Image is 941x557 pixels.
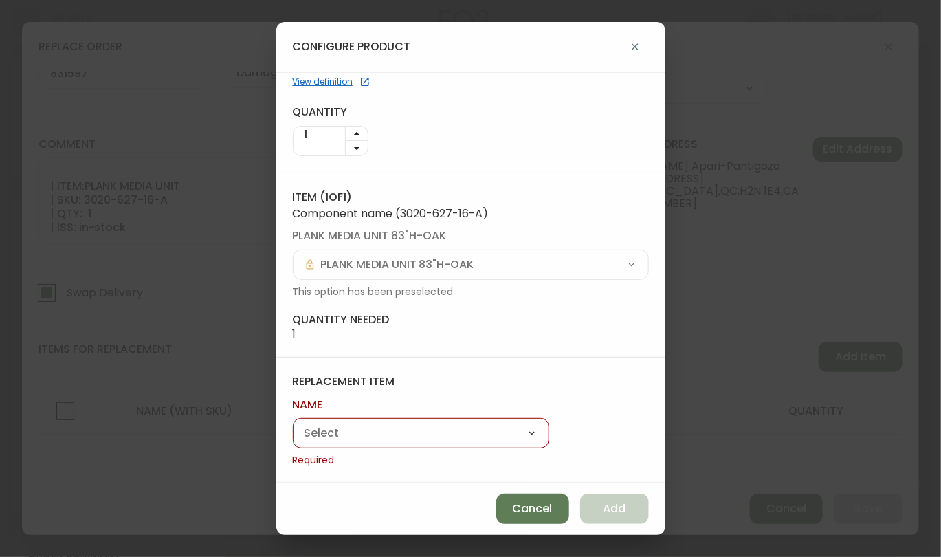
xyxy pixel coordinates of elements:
[293,76,353,88] div: View definition
[293,454,549,468] span: Required
[293,285,649,299] span: This option has been preselected
[293,397,549,413] label: name
[513,501,553,516] span: Cancel
[293,190,649,205] h4: Item ( 1 of 1 )
[321,258,621,271] input: Select
[293,39,411,54] h4: configure product
[293,105,368,120] label: quantity
[293,208,649,220] span: Component name ( 3020-627-16-A )
[293,374,649,389] h4: replacement item
[496,494,569,524] button: Cancel
[293,228,649,243] label: plank media unit 83"h-oak
[293,328,390,340] span: 1
[293,76,649,88] a: View definition
[293,312,390,327] h4: quantity needed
